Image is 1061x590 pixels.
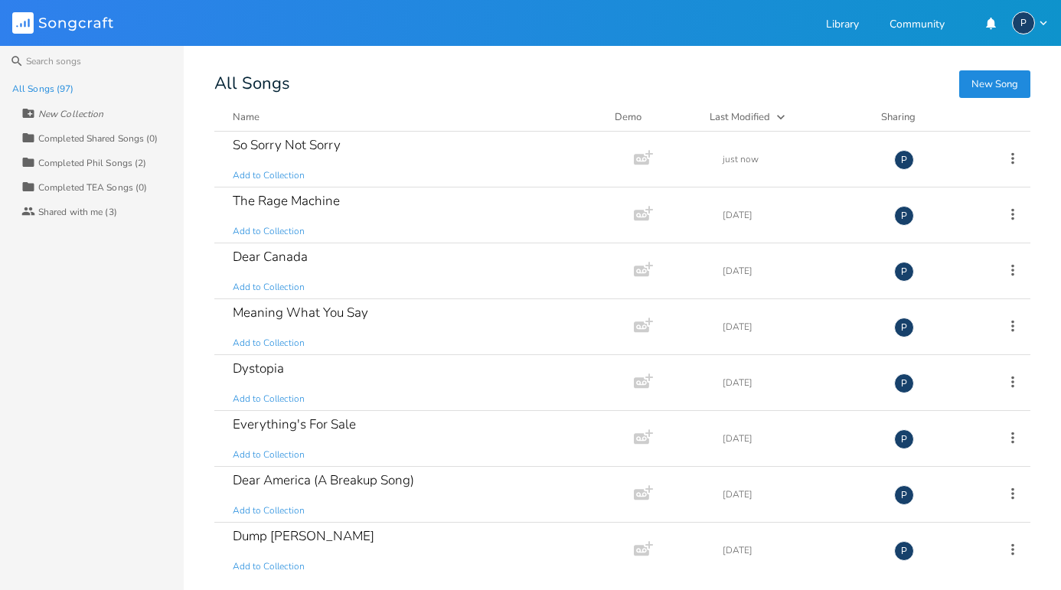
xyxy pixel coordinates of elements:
div: ppsolman [894,150,914,170]
span: Add to Collection [233,281,305,294]
div: Last Modified [710,110,770,124]
div: All Songs (97) [12,84,73,93]
div: Dear America (A Breakup Song) [233,474,414,487]
span: Add to Collection [233,337,305,350]
div: ppsolman [894,318,914,337]
span: Add to Collection [233,169,305,182]
div: ppsolman [894,429,914,449]
a: Community [890,19,945,32]
div: Completed TEA Songs (0) [38,183,147,192]
div: Meaning What You Say [233,306,368,319]
div: ppsolman [894,262,914,282]
div: [DATE] [723,378,876,387]
button: New Song [959,70,1030,98]
button: P [1012,11,1049,34]
div: Dear Canada [233,250,308,263]
div: Name [233,110,260,124]
div: The Rage Machine [233,194,340,207]
div: Sharing [881,109,973,125]
div: Dump [PERSON_NAME] [233,530,374,543]
div: New Collection [38,109,103,119]
div: Demo [615,109,691,125]
span: Add to Collection [233,225,305,238]
div: ppsolman [1012,11,1035,34]
div: Completed Phil Songs (2) [38,158,146,168]
span: Add to Collection [233,448,305,461]
div: [DATE] [723,210,876,220]
div: just now [723,155,876,164]
div: [DATE] [723,266,876,275]
div: ppsolman [894,541,914,561]
div: [DATE] [723,490,876,499]
div: ppsolman [894,485,914,505]
div: [DATE] [723,322,876,331]
div: Dystopia [233,362,284,375]
div: [DATE] [723,434,876,443]
span: Add to Collection [233,504,305,517]
div: All Songs [214,77,1030,91]
span: Add to Collection [233,393,305,406]
span: Add to Collection [233,560,305,573]
button: Name [233,109,596,125]
div: Completed Shared Songs (0) [38,134,158,143]
div: Shared with me (3) [38,207,117,217]
button: Last Modified [710,109,863,125]
div: ppsolman [894,206,914,226]
a: Library [826,19,859,32]
div: ppsolman [894,373,914,393]
div: So Sorry Not Sorry [233,139,341,152]
div: [DATE] [723,546,876,555]
div: Everything's For Sale [233,418,356,431]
